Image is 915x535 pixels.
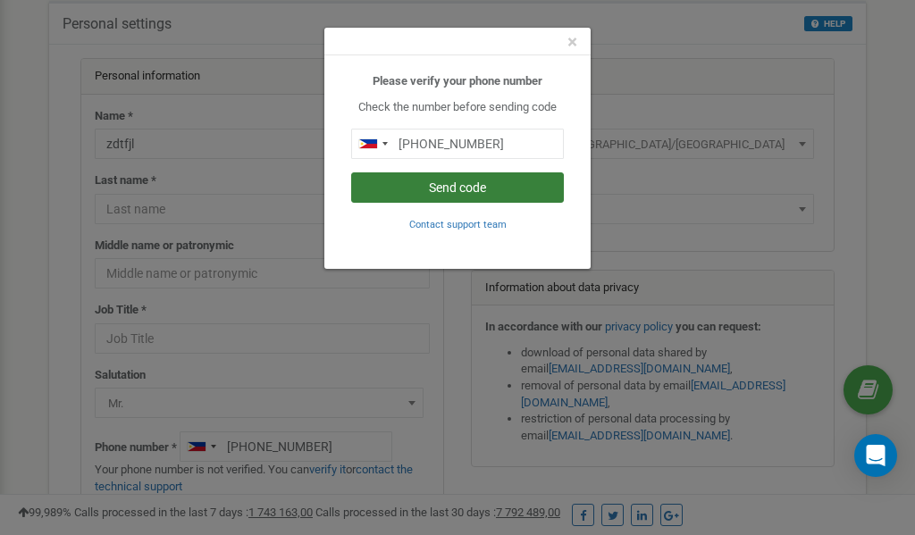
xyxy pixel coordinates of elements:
[351,172,564,203] button: Send code
[352,130,393,158] div: Telephone country code
[567,33,577,52] button: Close
[854,434,897,477] div: Open Intercom Messenger
[409,217,507,230] a: Contact support team
[409,219,507,230] small: Contact support team
[351,99,564,116] p: Check the number before sending code
[351,129,564,159] input: 0905 123 4567
[373,74,542,88] b: Please verify your phone number
[567,31,577,53] span: ×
